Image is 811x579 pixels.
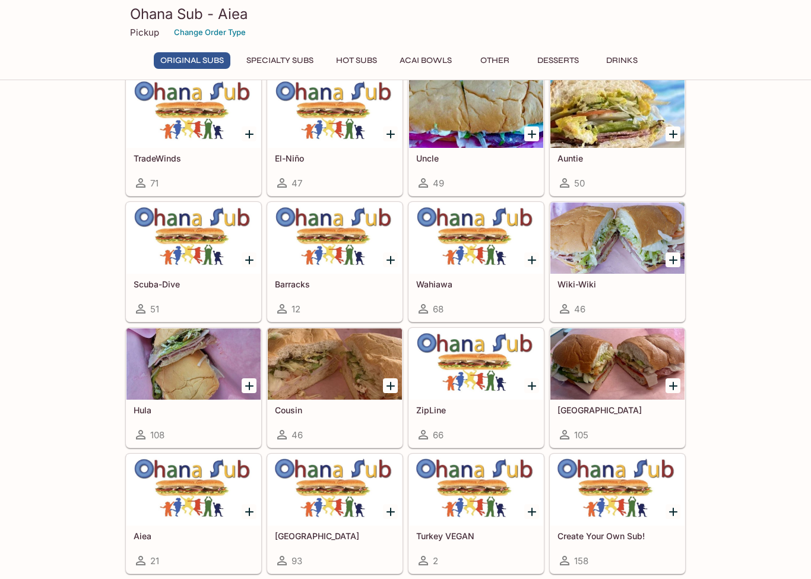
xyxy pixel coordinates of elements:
[126,454,261,574] a: Aiea21
[383,252,398,267] button: Add Barracks
[240,52,320,69] button: Specialty Subs
[130,5,681,23] h3: Ohana Sub - Aiea
[557,405,677,415] h5: [GEOGRAPHIC_DATA]
[169,23,251,42] button: Change Order Type
[267,328,403,448] a: Cousin46
[524,126,539,141] button: Add Uncle
[550,454,685,574] a: Create Your Own Sub!158
[150,429,164,441] span: 108
[433,555,438,567] span: 2
[557,531,677,541] h5: Create Your Own Sub!
[126,77,261,148] div: TradeWinds
[468,52,521,69] button: Other
[267,454,403,574] a: [GEOGRAPHIC_DATA]93
[126,202,261,322] a: Scuba-Dive51
[275,279,395,289] h5: Barracks
[150,303,159,315] span: 51
[292,178,302,189] span: 47
[550,202,685,322] a: Wiki-Wiki46
[134,279,254,289] h5: Scuba-Dive
[595,52,648,69] button: Drinks
[550,77,685,148] div: Auntie
[666,126,680,141] button: Add Auntie
[416,405,536,415] h5: ZipLine
[524,252,539,267] button: Add Wahiawa
[150,555,159,567] span: 21
[134,153,254,163] h5: TradeWinds
[550,203,685,274] div: Wiki-Wiki
[268,328,402,400] div: Cousin
[275,531,395,541] h5: [GEOGRAPHIC_DATA]
[409,203,543,274] div: Wahiawa
[524,378,539,393] button: Add ZipLine
[416,153,536,163] h5: Uncle
[574,429,588,441] span: 105
[126,454,261,526] div: Aiea
[292,429,303,441] span: 46
[408,328,544,448] a: ZipLine66
[126,328,261,448] a: Hula108
[416,279,536,289] h5: Wahiawa
[126,76,261,196] a: TradeWinds71
[666,252,680,267] button: Add Wiki-Wiki
[242,378,256,393] button: Add Hula
[666,504,680,519] button: Add Create Your Own Sub!
[408,202,544,322] a: Wahiawa68
[666,378,680,393] button: Add Manoa Falls
[550,328,685,448] a: [GEOGRAPHIC_DATA]105
[242,252,256,267] button: Add Scuba-Dive
[408,454,544,574] a: Turkey VEGAN2
[267,202,403,322] a: Barracks12
[275,153,395,163] h5: El-Niño
[409,328,543,400] div: ZipLine
[268,77,402,148] div: El-Niño
[408,76,544,196] a: Uncle49
[268,203,402,274] div: Barracks
[154,52,230,69] button: Original Subs
[557,279,677,289] h5: Wiki-Wiki
[383,504,398,519] button: Add Turkey
[267,76,403,196] a: El-Niño47
[550,454,685,526] div: Create Your Own Sub!
[134,531,254,541] h5: Aiea
[383,126,398,141] button: Add El-Niño
[531,52,585,69] button: Desserts
[268,454,402,526] div: Turkey
[134,405,254,415] h5: Hula
[557,153,677,163] h5: Auntie
[550,76,685,196] a: Auntie50
[275,405,395,415] h5: Cousin
[126,203,261,274] div: Scuba-Dive
[126,328,261,400] div: Hula
[433,429,443,441] span: 66
[292,555,302,567] span: 93
[574,303,585,315] span: 46
[292,303,300,315] span: 12
[550,328,685,400] div: Manoa Falls
[242,504,256,519] button: Add Aiea
[416,531,536,541] h5: Turkey VEGAN
[242,126,256,141] button: Add TradeWinds
[524,504,539,519] button: Add Turkey VEGAN
[433,178,444,189] span: 49
[393,52,458,69] button: Acai Bowls
[409,77,543,148] div: Uncle
[574,178,585,189] span: 50
[383,378,398,393] button: Add Cousin
[433,303,443,315] span: 68
[409,454,543,526] div: Turkey VEGAN
[574,555,588,567] span: 158
[330,52,384,69] button: Hot Subs
[150,178,159,189] span: 71
[130,27,159,38] p: Pickup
